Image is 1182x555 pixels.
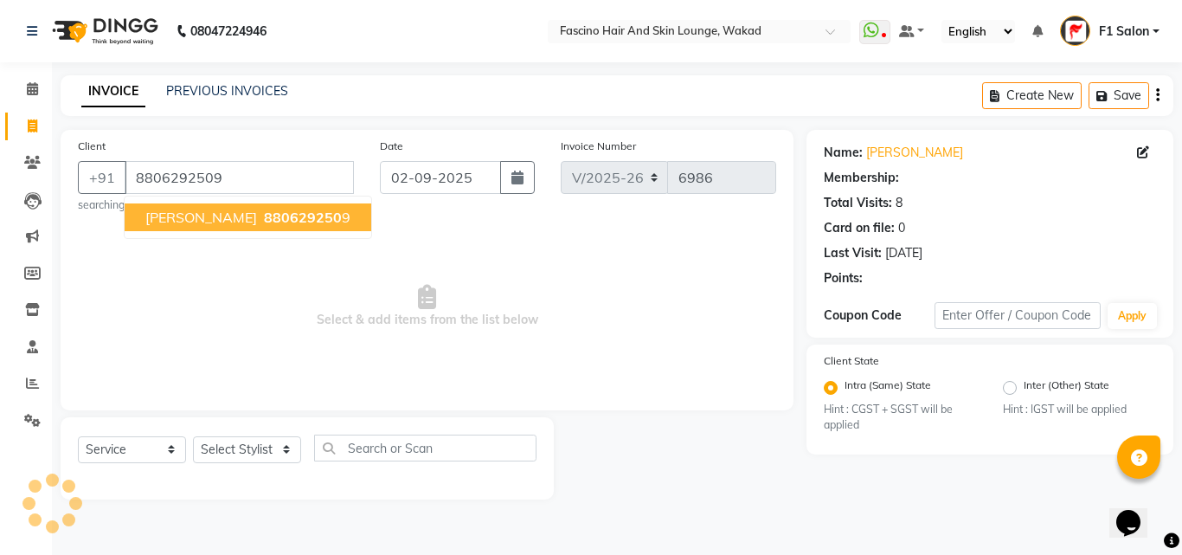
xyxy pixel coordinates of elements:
img: F1 Salon [1060,16,1090,46]
label: Invoice Number [561,139,636,154]
b: 08047224946 [190,7,267,55]
button: +91 [78,161,126,194]
label: Date [380,139,403,154]
div: 0 [898,219,905,237]
input: Search by Name/Mobile/Email/Code [125,161,354,194]
span: [PERSON_NAME] [145,209,257,226]
small: Hint : CGST + SGST will be applied [824,402,977,434]
div: Card on file: [824,219,895,237]
div: Name: [824,144,863,162]
small: searching... [78,197,354,213]
button: Save [1089,82,1149,109]
div: Last Visit: [824,244,882,262]
div: Membership: [824,169,899,187]
ngb-highlight: 9 [260,209,350,226]
a: PREVIOUS INVOICES [166,83,288,99]
span: Select & add items from the list below [78,220,776,393]
label: Client [78,139,106,154]
label: Inter (Other) State [1024,378,1109,398]
span: F1 Salon [1099,23,1149,41]
div: Points: [824,269,863,287]
div: 8 [896,194,903,212]
img: logo [44,7,163,55]
div: [DATE] [885,244,922,262]
a: INVOICE [81,76,145,107]
iframe: chat widget [1109,486,1165,538]
small: Hint : IGST will be applied [1003,402,1156,417]
label: Intra (Same) State [845,378,931,398]
label: Client State [824,353,879,369]
input: Search or Scan [314,435,536,461]
button: Create New [982,82,1082,109]
div: Coupon Code [824,307,935,325]
a: [PERSON_NAME] [866,144,963,162]
button: Apply [1108,303,1157,329]
input: Enter Offer / Coupon Code [935,302,1101,329]
div: Total Visits: [824,194,892,212]
span: 880629250 [264,209,342,226]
